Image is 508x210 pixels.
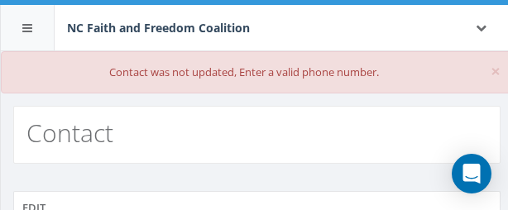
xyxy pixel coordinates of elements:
span: NC Faith and Freedom Coalition [67,20,250,36]
h2: Contact [26,119,113,146]
div: Open Intercom Messenger [452,154,491,193]
button: Close [491,63,501,80]
span: × [491,60,501,83]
